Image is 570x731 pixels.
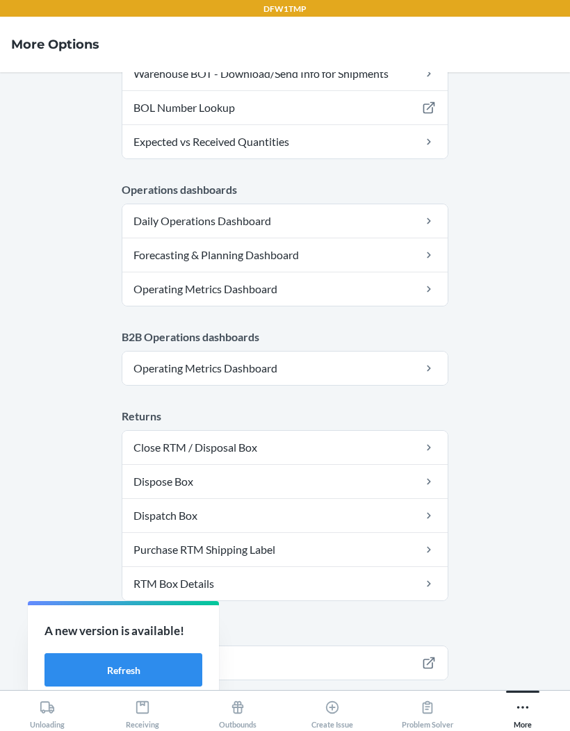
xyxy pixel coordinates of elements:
[122,57,448,90] a: Warehouse BOT - Download/Send Info for Shipments
[122,408,448,425] p: Returns
[380,691,475,729] button: Problem Solver
[122,567,448,600] a: RTM Box Details
[122,352,448,385] a: Operating Metrics Dashboard
[44,622,202,640] p: A new version is available!
[122,329,448,345] p: B2B Operations dashboards
[122,533,448,566] a: Purchase RTM Shipping Label
[122,125,448,158] a: Expected vs Received Quantities
[311,694,353,729] div: Create Issue
[219,694,256,729] div: Outbounds
[122,431,448,464] a: Close RTM / Disposal Box
[44,653,202,687] button: Refresh
[126,694,159,729] div: Receiving
[122,623,448,640] p: Information
[122,465,448,498] a: Dispose Box
[514,694,532,729] div: More
[122,91,448,124] a: BOL Number Lookup
[122,238,448,272] a: Forecasting & Planning Dashboard
[30,694,65,729] div: Unloading
[122,272,448,306] a: Operating Metrics Dashboard
[475,691,570,729] button: More
[285,691,380,729] button: Create Issue
[122,204,448,238] a: Daily Operations Dashboard
[95,691,190,729] button: Receiving
[402,694,453,729] div: Problem Solver
[122,646,448,680] a: The DOCK
[122,499,448,532] a: Dispatch Box
[190,691,285,729] button: Outbounds
[122,181,448,198] p: Operations dashboards
[11,35,99,54] h4: More Options
[263,3,307,15] p: DFW1TMP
